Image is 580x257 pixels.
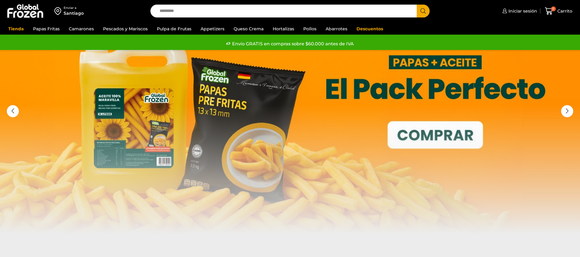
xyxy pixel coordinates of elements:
img: address-field-icon.svg [54,6,64,16]
div: Enviar a [64,6,84,10]
a: Tienda [5,23,27,35]
a: Papas Fritas [30,23,63,35]
button: Search button [417,5,430,17]
a: Iniciar sesión [501,5,537,17]
span: Carrito [556,8,572,14]
a: 0 Carrito [543,4,574,18]
span: 0 [551,6,556,11]
div: Santiago [64,10,84,16]
a: Pollos [300,23,320,35]
a: Pescados y Mariscos [100,23,151,35]
a: Queso Crema [231,23,267,35]
a: Camarones [66,23,97,35]
a: Pulpa de Frutas [154,23,194,35]
a: Descuentos [353,23,386,35]
a: Appetizers [198,23,227,35]
a: Hortalizas [270,23,297,35]
a: Abarrotes [323,23,350,35]
span: Iniciar sesión [507,8,537,14]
